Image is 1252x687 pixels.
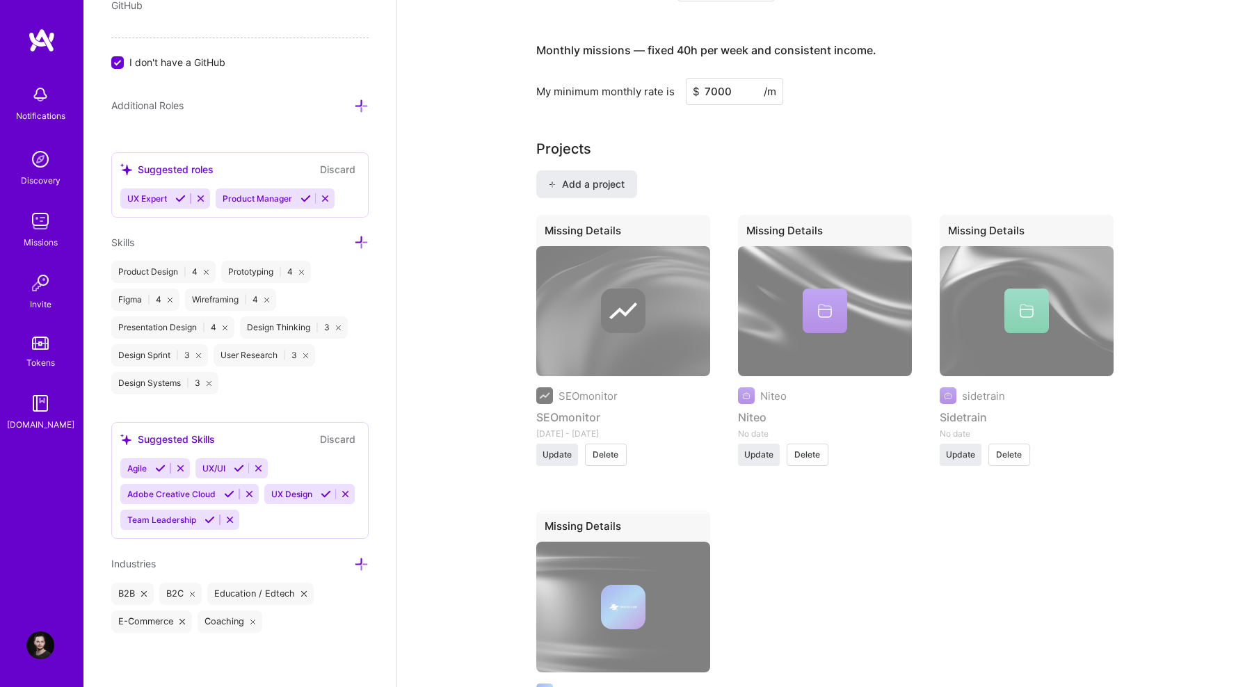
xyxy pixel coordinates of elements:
[127,515,196,525] span: Team Leadership
[316,431,360,447] button: Discard
[111,289,179,311] div: Figma 4
[26,81,54,108] img: bell
[764,84,776,99] span: /m
[186,378,189,389] span: |
[548,181,556,188] i: icon PlusBlack
[120,162,214,177] div: Suggested roles
[225,515,235,525] i: Reject
[168,298,172,302] i: icon Close
[283,350,286,361] span: |
[946,448,975,461] span: Update
[548,177,624,191] span: Add a project
[184,266,186,277] span: |
[738,215,912,252] div: Missing Details
[536,84,675,99] div: My minimum monthly rate is
[794,448,820,461] span: Delete
[26,145,54,173] img: discovery
[207,583,314,605] div: Education / Edtech
[204,270,209,275] i: icon Close
[147,294,150,305] span: |
[204,515,215,525] i: Accept
[24,235,58,250] div: Missions
[111,99,184,111] span: Additional Roles
[26,631,54,659] img: User Avatar
[250,619,256,624] i: icon Close
[26,207,54,235] img: teamwork
[26,355,55,370] div: Tokens
[141,591,147,597] i: icon Close
[536,44,876,57] h4: Monthly missions — fixed 40h per week and consistent income.
[32,337,49,350] img: tokens
[26,389,54,417] img: guide book
[536,138,591,159] div: Projects
[111,558,156,569] span: Industries
[175,193,186,204] i: Accept
[111,372,218,394] div: Design Systems 3
[185,289,276,311] div: Wireframing 4
[543,448,572,461] span: Update
[127,193,167,204] span: UX Expert
[7,417,74,432] div: [DOMAIN_NAME]
[30,297,51,312] div: Invite
[176,350,179,361] span: |
[111,344,208,366] div: Design Sprint 3
[127,489,216,499] span: Adobe Creative Cloud
[264,298,269,302] i: icon Close
[111,261,216,283] div: Product Design 4
[244,489,255,499] i: Reject
[26,269,54,297] img: Invite
[207,381,211,386] i: icon Close
[190,591,195,597] i: icon Close
[244,294,247,305] span: |
[271,489,312,499] span: UX Design
[316,161,360,177] button: Discard
[179,619,185,624] i: icon Close
[301,591,307,597] i: icon Close
[16,108,65,123] div: Notifications
[129,55,225,70] span: I don't have a GitHub
[686,78,783,105] input: XXX
[320,193,330,204] i: Reject
[224,489,234,499] i: Accept
[300,193,311,204] i: Accept
[175,463,186,474] i: Reject
[28,28,56,53] img: logo
[202,463,225,474] span: UX/UI
[536,215,710,252] div: Missing Details
[279,266,282,277] span: |
[198,611,263,633] div: Coaching
[120,432,215,446] div: Suggested Skills
[693,84,700,99] span: $
[195,193,206,204] i: Reject
[303,353,308,358] i: icon Close
[120,434,132,446] i: icon SuggestedTeams
[299,270,304,275] i: icon Close
[111,611,192,633] div: E-Commerce
[202,322,205,333] span: |
[223,325,227,330] i: icon Close
[120,163,132,175] i: icon SuggestedTeams
[111,583,154,605] div: B2B
[196,353,201,358] i: icon Close
[234,463,244,474] i: Accept
[996,448,1022,461] span: Delete
[536,510,710,547] div: Missing Details
[253,463,264,474] i: Reject
[127,463,147,474] span: Agile
[340,489,351,499] i: Reject
[321,489,331,499] i: Accept
[336,325,341,330] i: icon Close
[240,316,348,339] div: Design Thinking 3
[111,236,134,248] span: Skills
[940,215,1114,252] div: Missing Details
[159,583,202,605] div: B2C
[221,261,311,283] div: Prototyping 4
[316,322,319,333] span: |
[155,463,166,474] i: Accept
[744,448,773,461] span: Update
[111,316,234,339] div: Presentation Design 4
[223,193,292,204] span: Product Manager
[593,448,618,461] span: Delete
[214,344,315,366] div: User Research 3
[21,173,61,188] div: Discovery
